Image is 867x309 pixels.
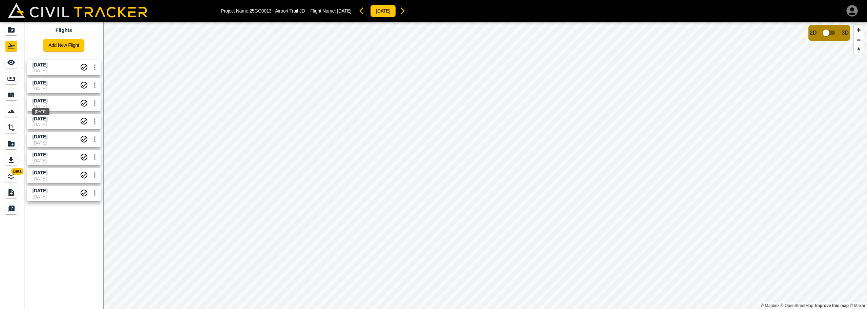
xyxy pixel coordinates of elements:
button: [DATE] [370,5,396,17]
div: [DATE] [32,108,49,115]
p: Flight Name: [310,8,351,14]
span: 2D [810,30,817,36]
span: [DATE] [337,8,351,14]
a: Maxar [850,303,865,308]
img: Civil Tracker [8,3,147,17]
p: Project Name: 25GC0013 - Airport Trail-JD [221,8,305,14]
a: OpenStreetMap [781,303,813,308]
button: Zoom in [854,25,864,35]
a: Mapbox [761,303,779,308]
canvas: Map [103,22,867,309]
button: Reset bearing to north [854,45,864,55]
a: Map feedback [815,303,849,308]
button: Zoom out [854,35,864,45]
span: 3D [842,30,849,36]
